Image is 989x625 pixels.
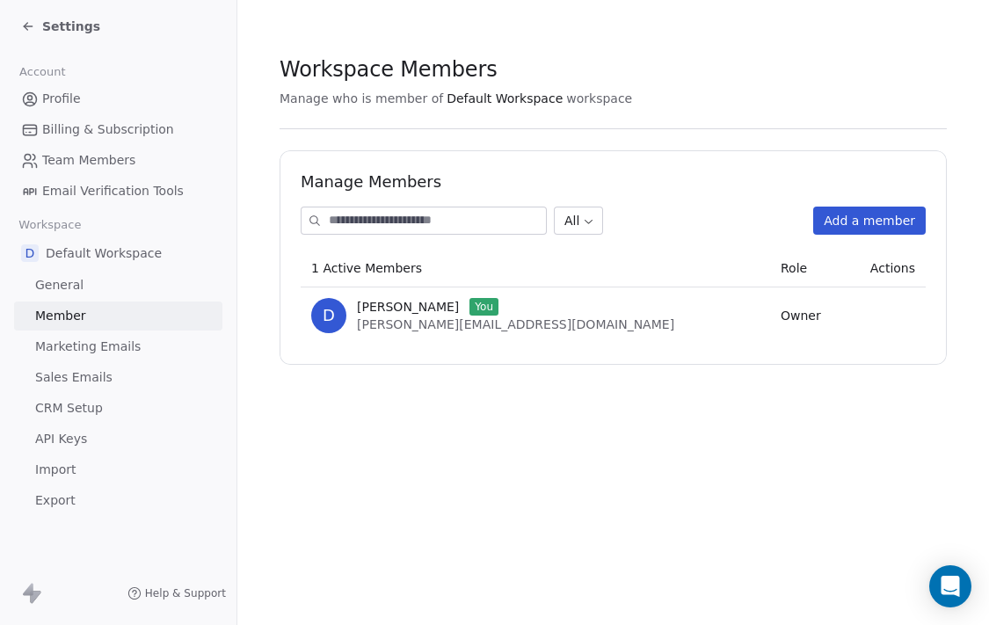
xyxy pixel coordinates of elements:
span: workspace [566,90,632,107]
span: General [35,276,84,294]
span: Import [35,461,76,479]
span: Default Workspace [46,244,162,262]
a: Export [14,486,222,515]
a: CRM Setup [14,394,222,423]
a: Team Members [14,146,222,175]
span: Workspace Members [280,56,497,83]
a: Marketing Emails [14,332,222,361]
span: Marketing Emails [35,338,141,356]
a: Billing & Subscription [14,115,222,144]
span: Help & Support [145,586,226,600]
span: Role [781,261,807,275]
span: CRM Setup [35,399,103,418]
a: Settings [21,18,100,35]
a: Member [14,302,222,331]
span: API Keys [35,430,87,448]
span: Workspace [11,212,89,238]
span: You [469,298,498,316]
div: Open Intercom Messenger [929,565,971,607]
a: Profile [14,84,222,113]
a: Help & Support [127,586,226,600]
span: Settings [42,18,100,35]
span: Default Workspace [447,90,563,107]
span: Member [35,307,86,325]
a: Sales Emails [14,363,222,392]
span: 1 Active Members [311,261,422,275]
a: API Keys [14,425,222,454]
a: General [14,271,222,300]
span: D [21,244,39,262]
span: Owner [781,309,821,323]
span: Export [35,491,76,510]
span: Billing & Subscription [42,120,174,139]
a: Email Verification Tools [14,177,222,206]
h1: Manage Members [301,171,926,193]
span: Profile [42,90,81,108]
span: Account [11,59,73,85]
button: Add a member [813,207,926,235]
span: Manage who is member of [280,90,443,107]
span: Actions [870,261,915,275]
span: D [311,298,346,333]
span: Email Verification Tools [42,182,184,200]
span: [PERSON_NAME] [357,298,459,316]
span: [PERSON_NAME][EMAIL_ADDRESS][DOMAIN_NAME] [357,317,674,331]
span: Sales Emails [35,368,113,387]
a: Import [14,455,222,484]
span: Team Members [42,151,135,170]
